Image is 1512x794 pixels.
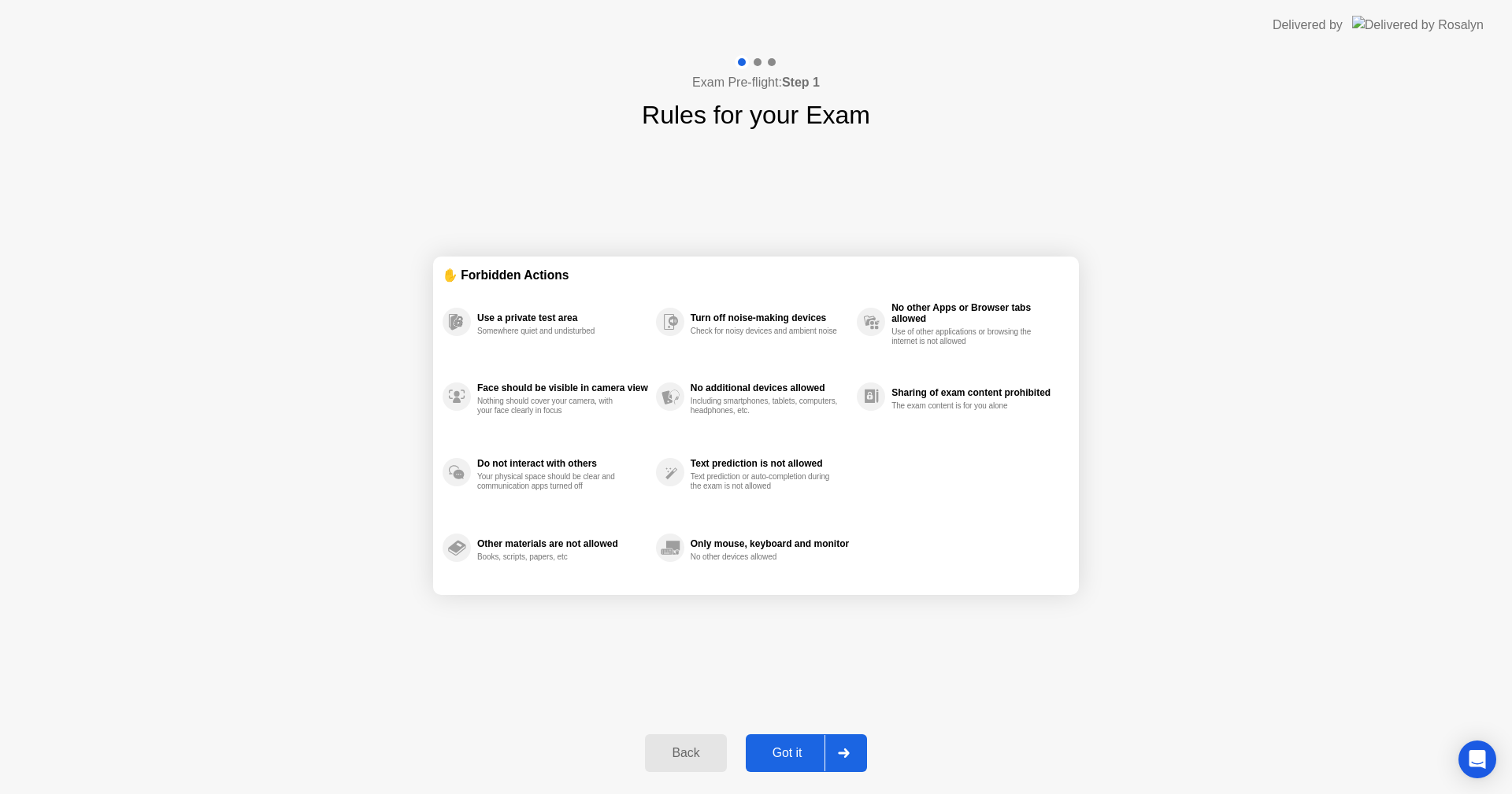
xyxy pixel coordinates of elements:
[691,472,839,491] div: Text prediction or auto-completion during the exam is not allowed
[477,382,648,393] div: Face should be visible in camera view
[782,76,820,89] b: Step 1
[477,327,626,336] div: Somewhere quiet and undisturbed
[650,746,721,760] div: Back
[1352,16,1484,34] img: Delivered by Rosalyn
[691,382,849,393] div: No additional devices allowed
[443,266,1069,284] div: ✋ Forbidden Actions
[891,327,1040,346] div: Use of other applications or browsing the internet is not allowed
[746,734,867,772] button: Got it
[477,552,626,562] div: Books, scripts, papers, etc
[1458,740,1496,778] div: Open Intercom Messenger
[750,746,825,760] div: Got it
[891,401,1040,411] div: The exam content is for you alone
[477,312,648,323] div: Use a private test area
[477,538,648,549] div: Other materials are not allowed
[477,472,626,491] div: Your physical space should be clear and communication apps turned off
[891,302,1062,324] div: No other Apps or Browser tabs allowed
[691,552,839,562] div: No other devices allowed
[642,96,870,134] h1: Rules for your Exam
[645,734,726,772] button: Back
[891,387,1062,398] div: Sharing of exam content prohibited
[691,327,839,336] div: Check for noisy devices and ambient noise
[477,397,626,415] div: Nothing should cover your camera, with your face clearly in focus
[692,73,820,92] h4: Exam Pre-flight:
[691,312,849,323] div: Turn off noise-making devices
[691,458,849,469] div: Text prediction is not allowed
[1273,16,1343,35] div: Delivered by
[477,458,648,469] div: Do not interact with others
[691,397,839,415] div: Including smartphones, tablets, computers, headphones, etc.
[691,538,849,549] div: Only mouse, keyboard and monitor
